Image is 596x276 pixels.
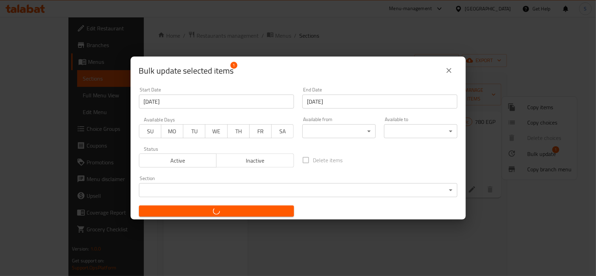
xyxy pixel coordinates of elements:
span: MO [164,126,181,136]
button: close [441,62,457,79]
button: FR [249,124,272,138]
button: TH [227,124,250,138]
span: Active [142,156,214,166]
span: WE [208,126,225,136]
span: Inactive [219,156,291,166]
button: WE [205,124,227,138]
button: TU [183,124,205,138]
span: TH [230,126,247,136]
button: SU [139,124,161,138]
span: 1 [230,62,237,69]
button: MO [161,124,183,138]
button: Inactive [216,154,294,167]
span: Delete items [313,156,343,164]
span: FR [252,126,269,136]
button: SA [271,124,294,138]
div: ​ [139,183,457,197]
button: Active [139,154,217,167]
div: ​ [302,124,376,138]
div: ​ [384,124,457,138]
span: SA [274,126,291,136]
span: Selected items count [139,65,234,76]
span: SU [142,126,159,136]
span: TU [186,126,203,136]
